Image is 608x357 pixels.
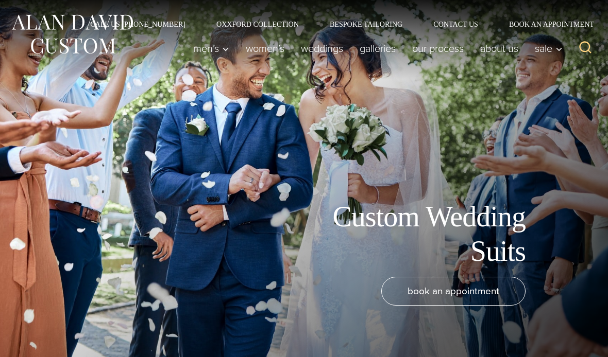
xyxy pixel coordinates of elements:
[294,200,526,269] h1: Custom Wedding Suits
[494,21,598,28] a: Book an Appointment
[381,277,526,306] a: book an appointment
[10,11,134,57] img: Alan David Custom
[404,38,472,59] a: Our Process
[314,21,418,28] a: Bespoke Tailoring
[193,43,229,53] span: Men’s
[201,21,314,28] a: Oxxford Collection
[351,38,404,59] a: Galleries
[535,43,563,53] span: Sale
[75,21,201,28] a: Call Us [PHONE_NUMBER]
[408,283,499,298] span: book an appointment
[185,38,568,59] nav: Primary Navigation
[573,36,598,61] button: View Search Form
[293,38,351,59] a: weddings
[418,21,494,28] a: Contact Us
[238,38,293,59] a: Women’s
[472,38,527,59] a: About Us
[75,21,598,28] nav: Secondary Navigation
